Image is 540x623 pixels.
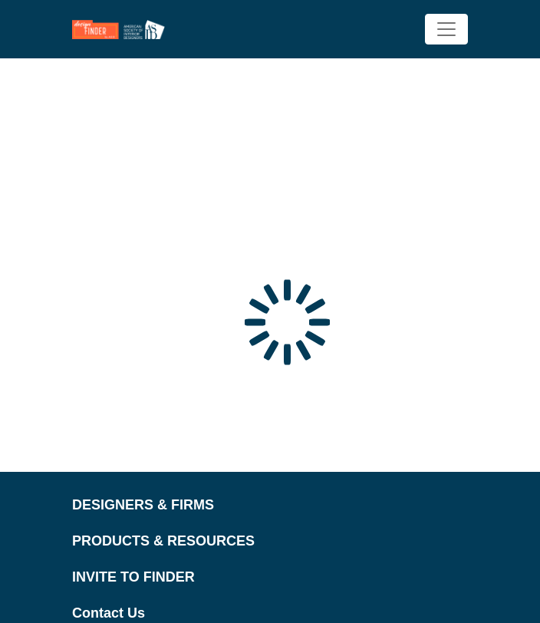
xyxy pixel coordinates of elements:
[72,495,468,516] a: DESIGNERS & FIRMS
[72,531,468,552] a: PRODUCTS & RESOURCES
[425,14,468,44] button: Toggle navigation
[72,20,173,39] img: Site Logo
[72,567,468,588] a: INVITE TO FINDER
